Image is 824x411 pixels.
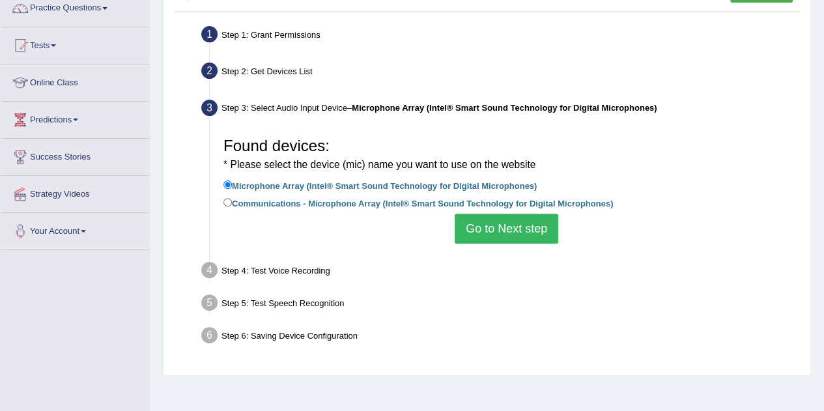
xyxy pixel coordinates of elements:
[195,59,804,87] div: Step 2: Get Devices List
[195,258,804,287] div: Step 4: Test Voice Recording
[223,159,535,170] small: * Please select the device (mic) name you want to use on the website
[347,103,657,113] span: –
[223,178,537,192] label: Microphone Array (Intel® Smart Sound Technology for Digital Microphones)
[1,213,149,246] a: Your Account
[1,64,149,97] a: Online Class
[352,103,657,113] b: Microphone Array (Intel® Smart Sound Technology for Digital Microphones)
[195,96,804,124] div: Step 3: Select Audio Input Device
[223,198,232,206] input: Communications - Microphone Array (Intel® Smart Sound Technology for Digital Microphones)
[1,176,149,208] a: Strategy Videos
[195,291,804,319] div: Step 5: Test Speech Recognition
[1,27,149,60] a: Tests
[223,137,789,172] h3: Found devices:
[195,323,804,352] div: Step 6: Saving Device Configuration
[455,214,558,244] button: Go to Next step
[1,139,149,171] a: Success Stories
[223,180,232,189] input: Microphone Array (Intel® Smart Sound Technology for Digital Microphones)
[195,22,804,51] div: Step 1: Grant Permissions
[223,195,613,210] label: Communications - Microphone Array (Intel® Smart Sound Technology for Digital Microphones)
[1,102,149,134] a: Predictions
